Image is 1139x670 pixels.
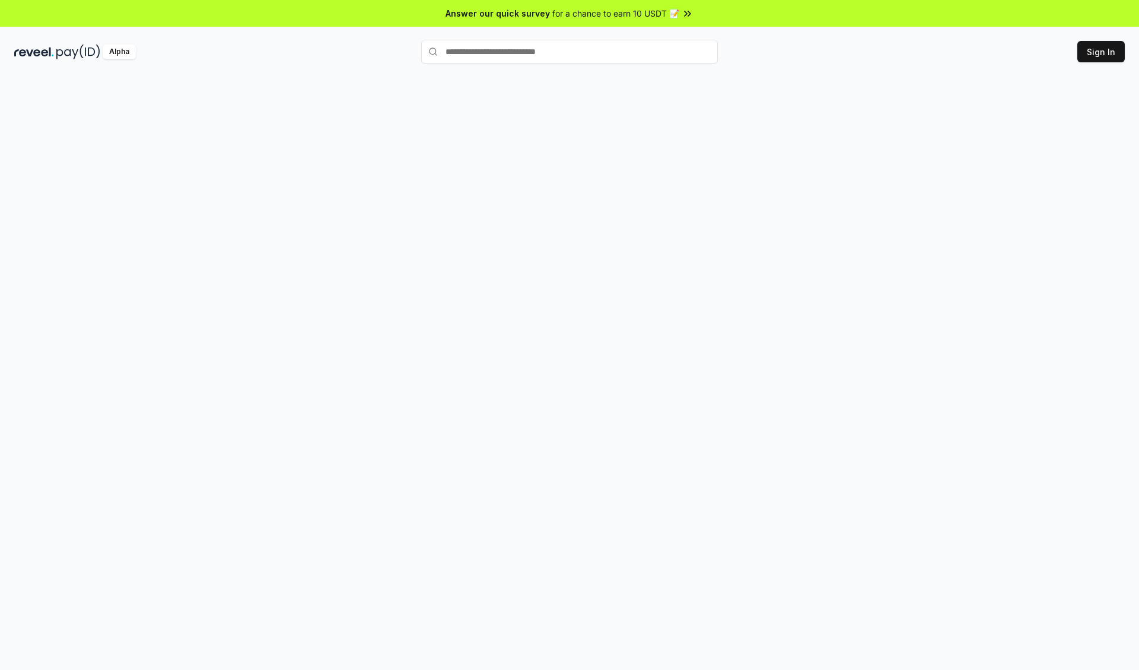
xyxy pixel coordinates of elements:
img: reveel_dark [14,45,54,59]
img: pay_id [56,45,100,59]
button: Sign In [1077,41,1125,62]
div: Alpha [103,45,136,59]
span: Answer our quick survey [446,7,550,20]
span: for a chance to earn 10 USDT 📝 [552,7,679,20]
